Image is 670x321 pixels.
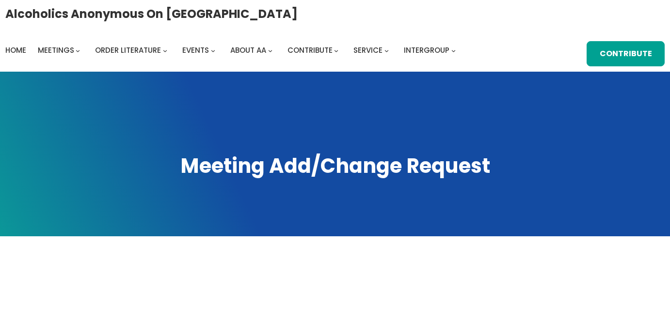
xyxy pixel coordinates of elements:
[587,41,665,66] a: Contribute
[211,48,215,52] button: Events submenu
[5,45,26,55] span: Home
[95,45,161,55] span: Order Literature
[404,45,449,55] span: Intergroup
[38,45,74,55] span: Meetings
[353,45,383,55] span: Service
[163,48,167,52] button: Order Literature submenu
[182,44,209,57] a: Events
[5,3,298,24] a: Alcoholics Anonymous on [GEOGRAPHIC_DATA]
[451,48,456,52] button: Intergroup submenu
[38,44,74,57] a: Meetings
[230,44,266,57] a: About AA
[404,44,449,57] a: Intergroup
[230,45,266,55] span: About AA
[287,45,333,55] span: Contribute
[334,48,338,52] button: Contribute submenu
[353,44,383,57] a: Service
[182,45,209,55] span: Events
[5,44,459,57] nav: Intergroup
[287,44,333,57] a: Contribute
[10,153,660,180] h1: Meeting Add/Change Request
[268,48,272,52] button: About AA submenu
[384,48,389,52] button: Service submenu
[76,48,80,52] button: Meetings submenu
[5,44,26,57] a: Home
